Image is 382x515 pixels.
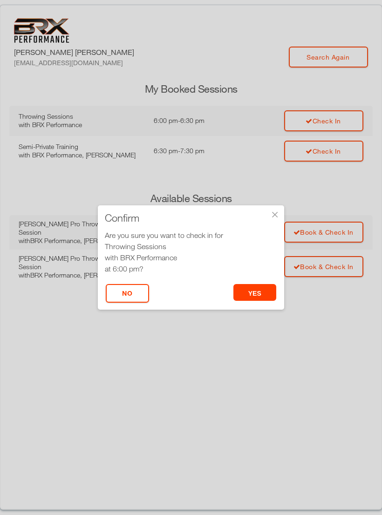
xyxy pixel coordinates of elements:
[270,210,280,219] div: ×
[233,284,277,301] button: yes
[105,230,277,274] div: Are you sure you want to check in for at 6:00 pm?
[106,284,149,303] button: No
[105,213,139,223] span: Confirm
[105,241,277,252] div: Throwing Sessions
[105,252,277,263] div: with BRX Performance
